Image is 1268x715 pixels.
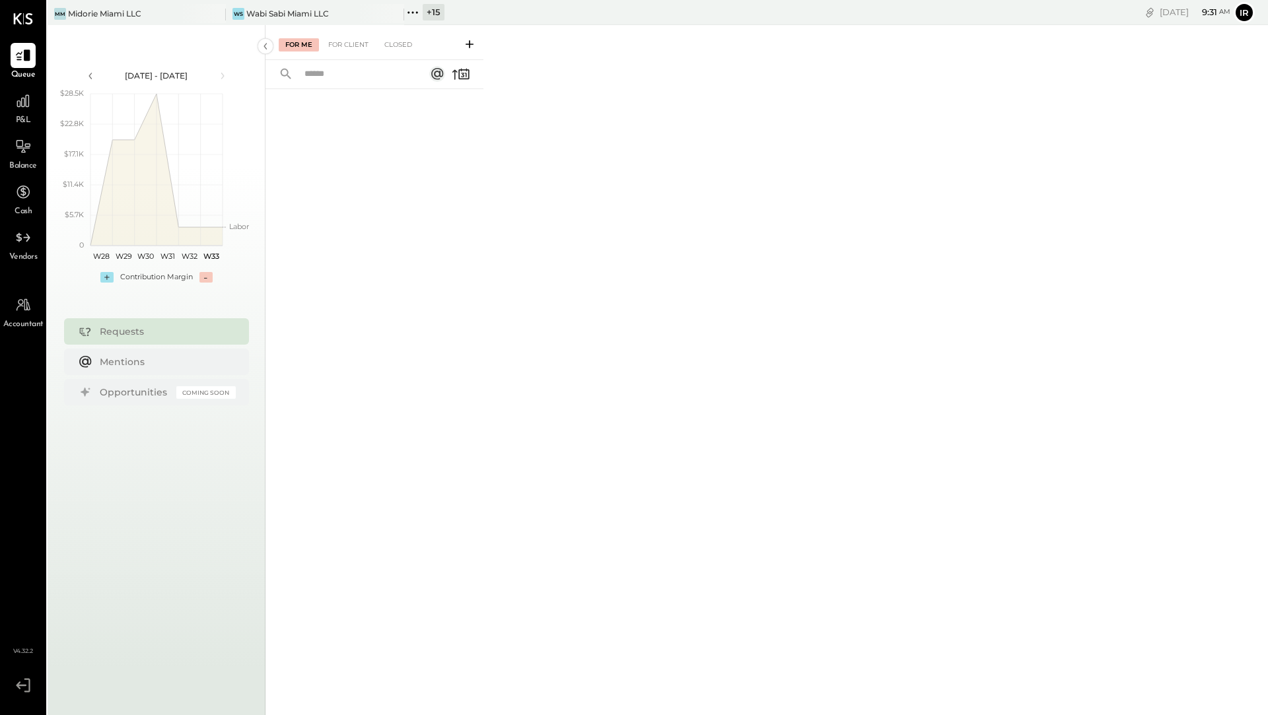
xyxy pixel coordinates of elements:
div: [DATE] [1160,6,1230,18]
text: W32 [182,252,197,261]
text: W33 [203,252,219,261]
span: Balance [9,160,37,172]
a: Queue [1,43,46,81]
div: Contribution Margin [120,272,193,283]
text: $28.5K [60,88,84,98]
div: Mentions [100,355,229,368]
text: W29 [115,252,131,261]
div: [DATE] - [DATE] [100,70,213,81]
div: Midorie Miami LLC [68,8,141,19]
a: Accountant [1,292,46,331]
text: $5.7K [65,210,84,219]
span: Cash [15,206,32,218]
span: Accountant [3,319,44,331]
span: P&L [16,115,31,127]
div: For Client [322,38,375,51]
div: Requests [100,325,229,338]
text: 0 [79,240,84,250]
a: P&L [1,88,46,127]
a: Cash [1,180,46,218]
a: Balance [1,134,46,172]
span: Queue [11,69,36,81]
div: Wabi Sabi Miami LLC [246,8,329,19]
text: W28 [93,252,110,261]
div: copy link [1143,5,1156,19]
text: Labor [229,222,249,231]
text: $11.4K [63,180,84,189]
div: MM [54,8,66,20]
span: Vendors [9,252,38,263]
div: Opportunities [100,386,170,399]
a: Vendors [1,225,46,263]
text: W31 [160,252,174,261]
div: WS [232,8,244,20]
div: + [100,272,114,283]
text: $17.1K [64,149,84,158]
div: - [199,272,213,283]
text: W30 [137,252,153,261]
button: Ir [1234,2,1255,23]
text: $22.8K [60,119,84,128]
div: Coming Soon [176,386,236,399]
div: Closed [378,38,419,51]
div: For Me [279,38,319,51]
div: + 15 [423,4,444,20]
